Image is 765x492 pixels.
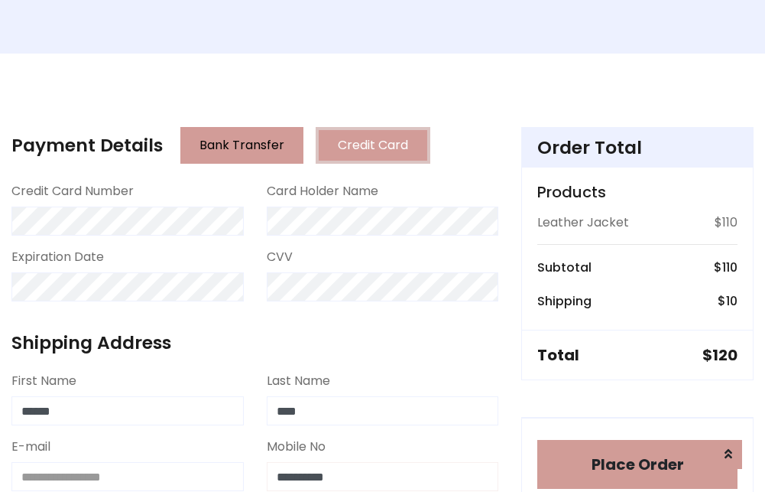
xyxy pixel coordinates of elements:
[537,260,592,275] h6: Subtotal
[722,259,737,276] span: 110
[267,248,293,266] label: CVV
[537,346,579,364] h5: Total
[180,127,303,164] button: Bank Transfer
[11,372,76,390] label: First Name
[267,438,326,456] label: Mobile No
[537,440,737,489] button: Place Order
[718,294,737,308] h6: $
[537,294,592,308] h6: Shipping
[11,438,50,456] label: E-mail
[267,372,330,390] label: Last Name
[537,137,737,158] h4: Order Total
[11,182,134,200] label: Credit Card Number
[267,182,378,200] label: Card Holder Name
[714,260,737,275] h6: $
[537,183,737,201] h5: Products
[11,332,498,354] h4: Shipping Address
[726,292,737,310] span: 10
[11,248,104,266] label: Expiration Date
[11,135,163,156] h4: Payment Details
[712,344,737,366] span: 120
[316,127,430,164] button: Credit Card
[715,213,737,232] p: $110
[537,213,629,232] p: Leather Jacket
[702,346,737,364] h5: $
